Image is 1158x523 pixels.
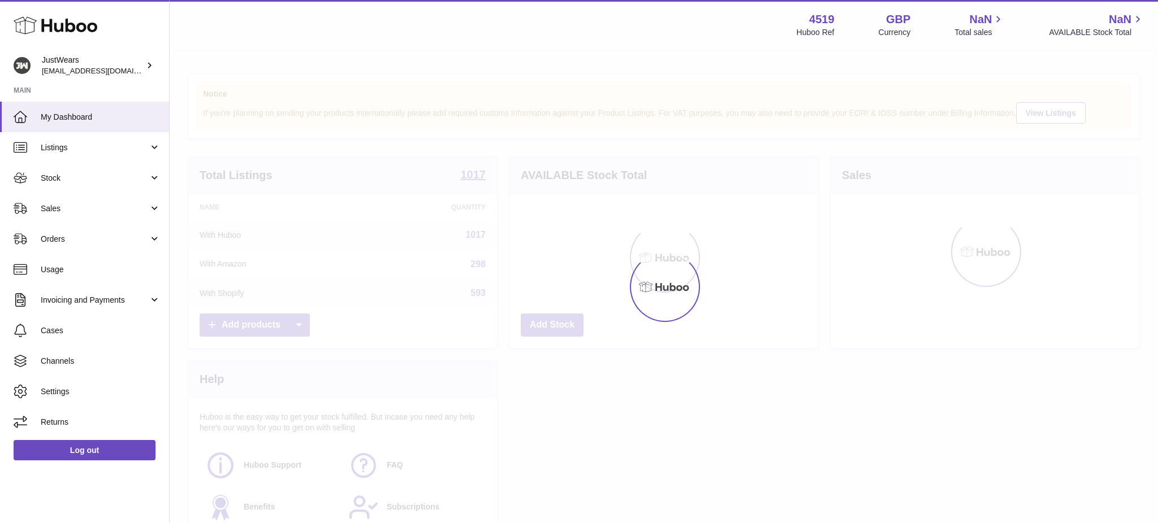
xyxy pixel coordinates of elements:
span: Total sales [954,27,1005,38]
span: Stock [41,173,149,184]
span: NaN [969,12,992,27]
a: NaN AVAILABLE Stock Total [1049,12,1144,38]
span: Settings [41,386,161,397]
span: AVAILABLE Stock Total [1049,27,1144,38]
img: internalAdmin-4519@internal.huboo.com [14,57,31,74]
span: Sales [41,203,149,214]
div: Currency [879,27,911,38]
span: NaN [1109,12,1131,27]
strong: 4519 [809,12,835,27]
span: My Dashboard [41,112,161,123]
a: Log out [14,440,155,460]
a: NaN Total sales [954,12,1005,38]
span: Returns [41,417,161,428]
div: Huboo Ref [797,27,835,38]
span: Channels [41,356,161,367]
span: Usage [41,264,161,275]
span: Orders [41,234,149,245]
span: Cases [41,325,161,336]
strong: GBP [886,12,910,27]
span: Listings [41,142,149,153]
div: JustWears [42,55,144,76]
span: [EMAIL_ADDRESS][DOMAIN_NAME] [42,66,166,75]
span: Invoicing and Payments [41,295,149,306]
